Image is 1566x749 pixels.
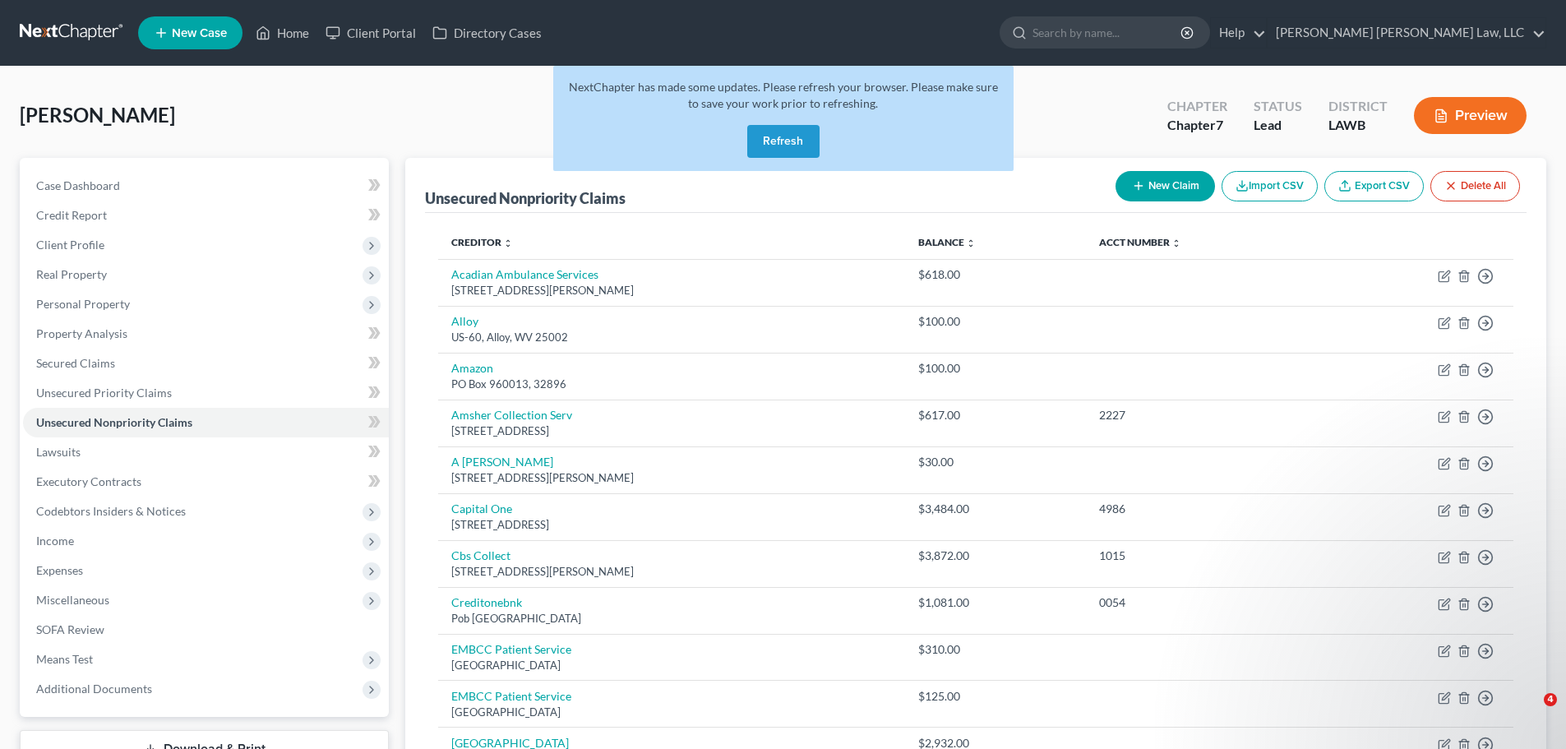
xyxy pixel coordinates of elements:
i: unfold_more [1171,238,1181,248]
button: Refresh [747,125,820,158]
span: Case Dashboard [36,178,120,192]
a: Help [1211,18,1266,48]
div: [STREET_ADDRESS][PERSON_NAME] [451,283,891,298]
a: EMBCC Patient Service [451,689,571,703]
button: New Claim [1116,171,1215,201]
span: Property Analysis [36,326,127,340]
div: Pob [GEOGRAPHIC_DATA] [451,611,891,626]
span: Unsecured Priority Claims [36,386,172,400]
a: SOFA Review [23,615,389,645]
a: Property Analysis [23,319,389,349]
span: Unsecured Nonpriority Claims [36,415,192,429]
div: Status [1254,97,1302,116]
div: $310.00 [918,641,1074,658]
a: Executory Contracts [23,467,389,497]
div: $3,484.00 [918,501,1074,517]
span: Credit Report [36,208,107,222]
a: Capital One [451,502,512,516]
button: Delete All [1430,171,1520,201]
div: [STREET_ADDRESS][PERSON_NAME] [451,564,891,580]
span: Lawsuits [36,445,81,459]
input: Search by name... [1032,17,1183,48]
div: US-60, Alloy, WV 25002 [451,330,891,345]
span: [PERSON_NAME] [20,103,175,127]
button: Import CSV [1222,171,1318,201]
a: A [PERSON_NAME] [451,455,553,469]
span: Secured Claims [36,356,115,370]
a: Creditonebnk [451,595,522,609]
div: $617.00 [918,407,1074,423]
a: Secured Claims [23,349,389,378]
a: Acct Number unfold_more [1099,236,1181,248]
a: Unsecured Nonpriority Claims [23,408,389,437]
div: Unsecured Nonpriority Claims [425,188,626,208]
a: Balance unfold_more [918,236,976,248]
a: Unsecured Priority Claims [23,378,389,408]
div: $1,081.00 [918,594,1074,611]
div: [STREET_ADDRESS] [451,423,891,439]
a: Lawsuits [23,437,389,467]
span: SOFA Review [36,622,104,636]
span: Additional Documents [36,682,152,696]
a: Credit Report [23,201,389,230]
i: unfold_more [503,238,513,248]
div: Lead [1254,116,1302,135]
a: Amsher Collection Serv [451,408,572,422]
div: [STREET_ADDRESS] [451,517,891,533]
div: LAWB [1328,116,1388,135]
div: PO Box 960013, 32896 [451,377,891,392]
a: Case Dashboard [23,171,389,201]
a: Creditor unfold_more [451,236,513,248]
iframe: Intercom live chat [1510,693,1550,733]
span: NextChapter has made some updates. Please refresh your browser. Please make sure to save your wor... [569,80,998,110]
div: $125.00 [918,688,1074,705]
a: Amazon [451,361,493,375]
span: Codebtors Insiders & Notices [36,504,186,518]
div: Chapter [1167,97,1227,116]
div: 0054 [1099,594,1308,611]
span: 4 [1544,693,1557,706]
a: Alloy [451,314,478,328]
span: 7 [1216,117,1223,132]
div: 4986 [1099,501,1308,517]
div: $30.00 [918,454,1074,470]
span: Expenses [36,563,83,577]
div: Chapter [1167,116,1227,135]
a: Export CSV [1324,171,1424,201]
a: EMBCC Patient Service [451,642,571,656]
div: [STREET_ADDRESS][PERSON_NAME] [451,470,891,486]
span: Personal Property [36,297,130,311]
div: [GEOGRAPHIC_DATA] [451,705,891,720]
span: Real Property [36,267,107,281]
a: Home [247,18,317,48]
div: $100.00 [918,313,1074,330]
button: Preview [1414,97,1527,134]
i: unfold_more [966,238,976,248]
div: $3,872.00 [918,548,1074,564]
a: Client Portal [317,18,424,48]
span: Means Test [36,652,93,666]
div: $618.00 [918,266,1074,283]
a: Directory Cases [424,18,550,48]
a: Cbs Collect [451,548,510,562]
span: Miscellaneous [36,593,109,607]
span: Executory Contracts [36,474,141,488]
div: District [1328,97,1388,116]
a: Acadian Ambulance Services [451,267,598,281]
div: 1015 [1099,548,1308,564]
div: 2227 [1099,407,1308,423]
div: [GEOGRAPHIC_DATA] [451,658,891,673]
span: Income [36,534,74,548]
a: [PERSON_NAME] [PERSON_NAME] Law, LLC [1268,18,1545,48]
span: New Case [172,27,227,39]
div: $100.00 [918,360,1074,377]
span: Client Profile [36,238,104,252]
